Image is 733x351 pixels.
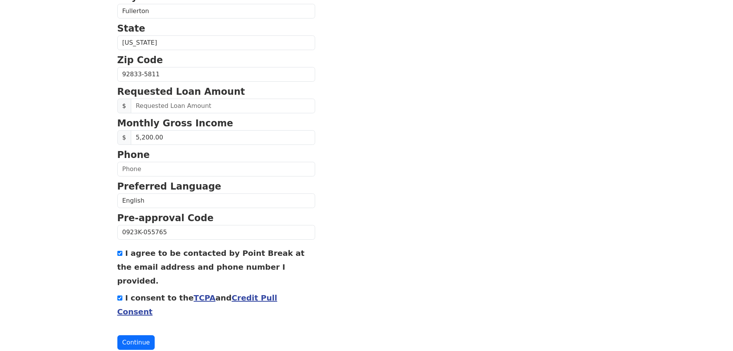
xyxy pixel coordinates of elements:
strong: Requested Loan Amount [117,86,245,97]
input: Phone [117,162,315,176]
strong: Phone [117,149,150,160]
strong: Preferred Language [117,181,221,192]
input: City [117,4,315,18]
span: $ [117,99,131,113]
strong: Pre-approval Code [117,213,214,223]
a: Credit Pull Consent [117,293,277,316]
strong: State [117,23,145,34]
strong: Zip Code [117,55,163,65]
input: Monthly Gross Income [131,130,315,145]
label: I agree to be contacted by Point Break at the email address and phone number I provided. [117,249,305,286]
label: I consent to the and [117,293,277,316]
input: Pre-approval Code [117,225,315,240]
a: TCPA [194,293,215,302]
input: Requested Loan Amount [131,99,315,113]
input: Zip Code [117,67,315,82]
p: Monthly Gross Income [117,116,315,130]
button: Continue [117,335,155,350]
span: $ [117,130,131,145]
